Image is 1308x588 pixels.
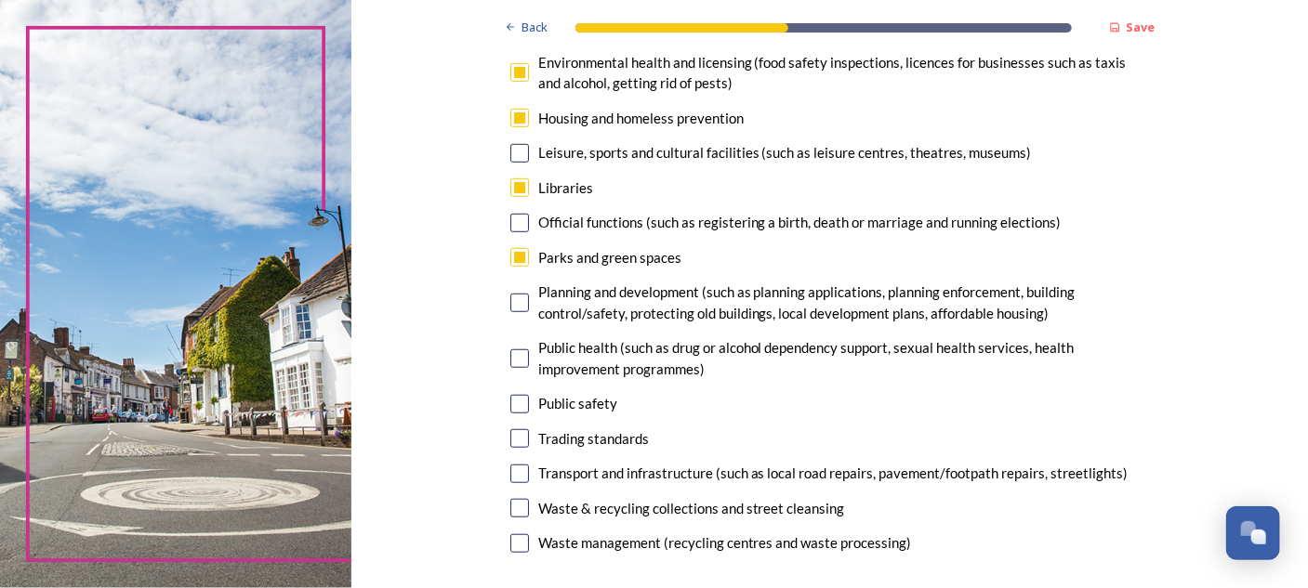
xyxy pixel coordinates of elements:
[1127,19,1156,35] strong: Save
[538,247,681,268] div: Parks and green spaces
[538,337,1150,379] div: Public health (such as drug or alcohol dependency support, sexual health services, health improve...
[1226,506,1280,560] button: Open Chat
[538,212,1062,233] div: Official functions (such as registering a birth, death or marriage and running elections)
[538,281,1150,323] div: Planning and development (such as planning applications, planning enforcement, building control/s...
[538,142,1032,163] div: Leisure, sports and cultural facilities (such as leisure centres, theatres, museums)
[522,19,548,36] span: Back
[538,463,1129,484] div: Transport and infrastructure (such as local road repairs, pavement/footpath repairs, streetlights)
[538,177,593,199] div: Libraries
[538,108,744,129] div: Housing and homeless prevention
[538,498,845,519] div: Waste & recycling collections and street cleansing
[538,393,617,414] div: Public safety
[538,52,1150,94] div: Environmental health and licensing (food safety inspections, licences for businesses such as taxi...
[538,532,912,554] div: Waste management (recycling centres and waste processing)
[538,428,649,450] div: Trading standards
